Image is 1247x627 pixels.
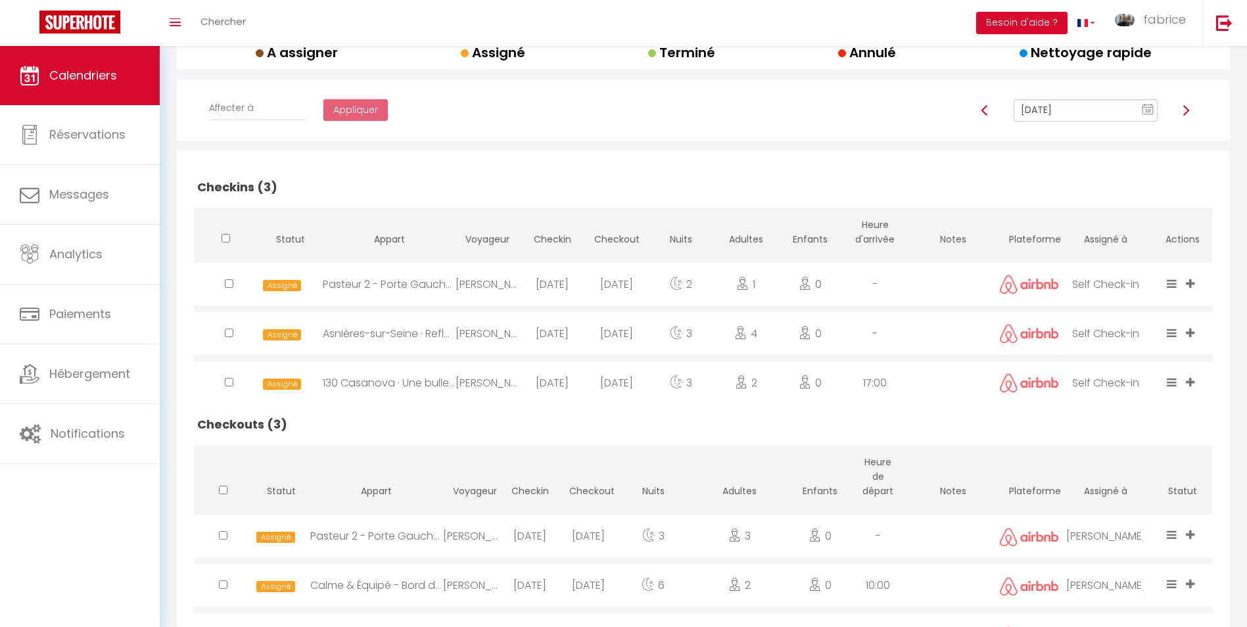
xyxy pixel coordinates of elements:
th: Checkout [584,208,649,260]
div: 0 [778,263,843,306]
div: 0 [791,564,849,607]
button: Appliquer [323,99,388,122]
span: Appart [361,484,392,498]
div: - [843,312,907,355]
div: [DATE] [520,361,584,404]
img: airbnb2.png [1000,577,1059,596]
div: Pasteur 2 - Porte Gauche - Escapade Citadine [323,263,456,306]
span: Assigné [256,532,294,543]
text: 10 [1144,108,1151,114]
span: Paiements [49,306,111,322]
div: 6 [617,564,689,607]
div: 2 [714,361,778,404]
div: 4 [714,312,778,355]
th: Nuits [617,445,689,511]
div: [DATE] [584,312,649,355]
span: Analytics [49,246,103,262]
span: Statut [276,233,305,246]
img: arrow-left3.svg [979,105,990,116]
th: Assigné à [1060,208,1152,260]
div: 10:00 [849,564,908,607]
div: Pasteur 2 - Porte Gauche - Escapade Citadine [310,515,443,557]
img: airbnb2.png [1000,373,1059,392]
div: [DATE] [584,361,649,404]
div: Asnières-sur-Seine · Reflet avec Vue Panoramique [323,312,456,355]
div: 0 [778,312,843,355]
div: 130 Casanova · Une bulle paisible aux portes de la capitale [323,361,456,404]
span: Hébergement [49,365,130,382]
th: Checkin [501,445,559,511]
th: Nuits [649,208,713,260]
span: Assigné [461,43,525,62]
th: Statut [1152,445,1213,511]
div: 17:00 [843,361,907,404]
th: Plateforme [999,208,1060,260]
div: [DATE] [501,564,559,607]
div: Self Check-in [1060,312,1152,355]
img: airbnb2.png [1000,275,1059,294]
th: Heure d'arrivée [843,208,907,260]
div: 0 [791,515,849,557]
div: 0 [778,361,843,404]
th: Checkin [520,208,584,260]
th: Enfants [791,445,849,511]
div: 2 [689,564,791,607]
img: airbnb2.png [1000,528,1059,547]
div: [DATE] [584,263,649,306]
img: Super Booking [39,11,120,34]
h2: Checkouts (3) [194,404,1213,445]
span: Terminé [648,43,715,62]
span: Appart [374,233,405,246]
th: Assigné à [1060,445,1152,511]
div: Calme & Équipé - Bord de Marne [310,564,443,607]
div: [PERSON_NAME] [443,515,502,557]
h2: Checkins (3) [194,167,1213,208]
div: [PERSON_NAME] [1060,515,1152,557]
div: 3 [689,515,791,557]
span: Annulé [838,43,896,62]
span: Assigné [256,581,294,592]
span: Assigné [263,280,301,291]
div: Self Check-in [1060,263,1152,306]
span: Assigné [263,329,301,340]
span: Messages [49,186,109,202]
th: Voyageur [456,208,520,260]
span: Notifications [51,425,125,442]
span: Chercher [200,14,246,28]
div: [DATE] [559,515,618,557]
th: Actions [1152,208,1213,260]
img: arrow-right3.svg [1181,105,1191,116]
span: A assigner [256,43,338,62]
div: [PERSON_NAME] [456,263,520,306]
th: Adultes [714,208,778,260]
div: [PERSON_NAME] [443,564,502,607]
th: Notes [907,208,999,260]
button: Besoin d'aide ? [976,12,1068,34]
div: 1 [714,263,778,306]
img: logout [1216,14,1233,31]
div: [DATE] [520,312,584,355]
th: Adultes [689,445,791,511]
div: 3 [649,312,713,355]
th: Notes [907,445,999,511]
img: ... [1115,14,1135,27]
div: [PERSON_NAME] [1060,564,1152,607]
div: [PERSON_NAME] [456,312,520,355]
div: - [849,515,908,557]
span: fabrice [1143,11,1186,28]
div: [DATE] [520,263,584,306]
div: [DATE] [559,564,618,607]
div: - [843,263,907,306]
span: Réservations [49,126,126,143]
div: [PERSON_NAME] [456,361,520,404]
span: Statut [267,484,296,498]
span: Assigné [263,379,301,390]
div: 3 [617,515,689,557]
span: Calendriers [49,67,117,83]
th: Checkout [559,445,618,511]
div: 3 [649,361,713,404]
div: 2 [649,263,713,306]
th: Voyageur [443,445,502,511]
th: Heure de départ [849,445,908,511]
th: Enfants [778,208,843,260]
